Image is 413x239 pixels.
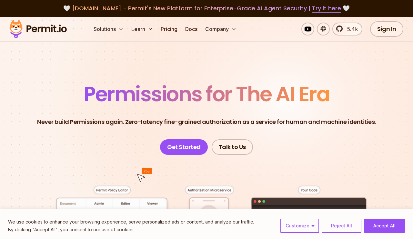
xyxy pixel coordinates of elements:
button: Learn [129,23,156,35]
a: Docs [183,23,200,35]
a: 5.4k [332,23,362,35]
button: Solutions [91,23,126,35]
button: Company [203,23,239,35]
button: Reject All [322,219,361,233]
p: Never build Permissions again. Zero-latency fine-grained authorization as a service for human and... [37,117,376,126]
div: 🤍 🤍 [15,4,398,13]
p: By clicking "Accept All", you consent to our use of cookies. [8,226,254,234]
a: Pricing [158,23,180,35]
button: Accept All [364,219,405,233]
img: Permit logo [6,18,70,40]
span: [DOMAIN_NAME] - Permit's New Platform for Enterprise-Grade AI Agent Security | [72,4,341,12]
button: Customize [280,219,319,233]
a: Try it here [312,4,341,13]
a: Get Started [160,139,208,155]
a: Sign In [370,21,403,37]
span: Permissions for The AI Era [84,80,329,108]
a: Talk to Us [212,139,253,155]
p: We use cookies to enhance your browsing experience, serve personalized ads or content, and analyz... [8,218,254,226]
span: 5.4k [343,25,358,33]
